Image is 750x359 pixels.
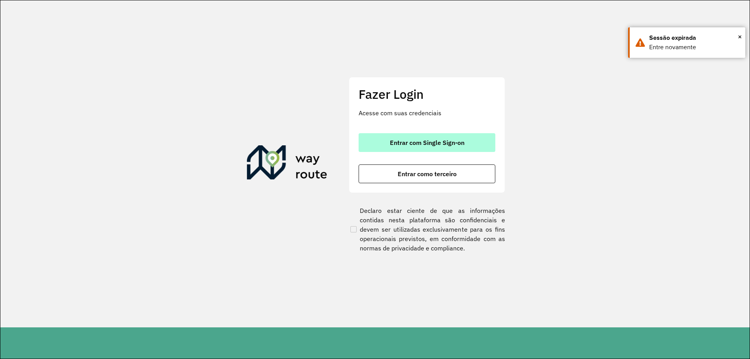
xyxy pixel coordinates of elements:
[359,164,495,183] button: button
[738,31,742,43] span: ×
[649,43,739,52] div: Entre novamente
[359,133,495,152] button: button
[349,206,505,253] label: Declaro estar ciente de que as informações contidas nesta plataforma são confidenciais e devem se...
[247,145,327,183] img: Roteirizador AmbevTech
[359,87,495,102] h2: Fazer Login
[398,171,457,177] span: Entrar como terceiro
[359,108,495,118] p: Acesse com suas credenciais
[390,139,464,146] span: Entrar com Single Sign-on
[738,31,742,43] button: Close
[649,33,739,43] div: Sessão expirada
